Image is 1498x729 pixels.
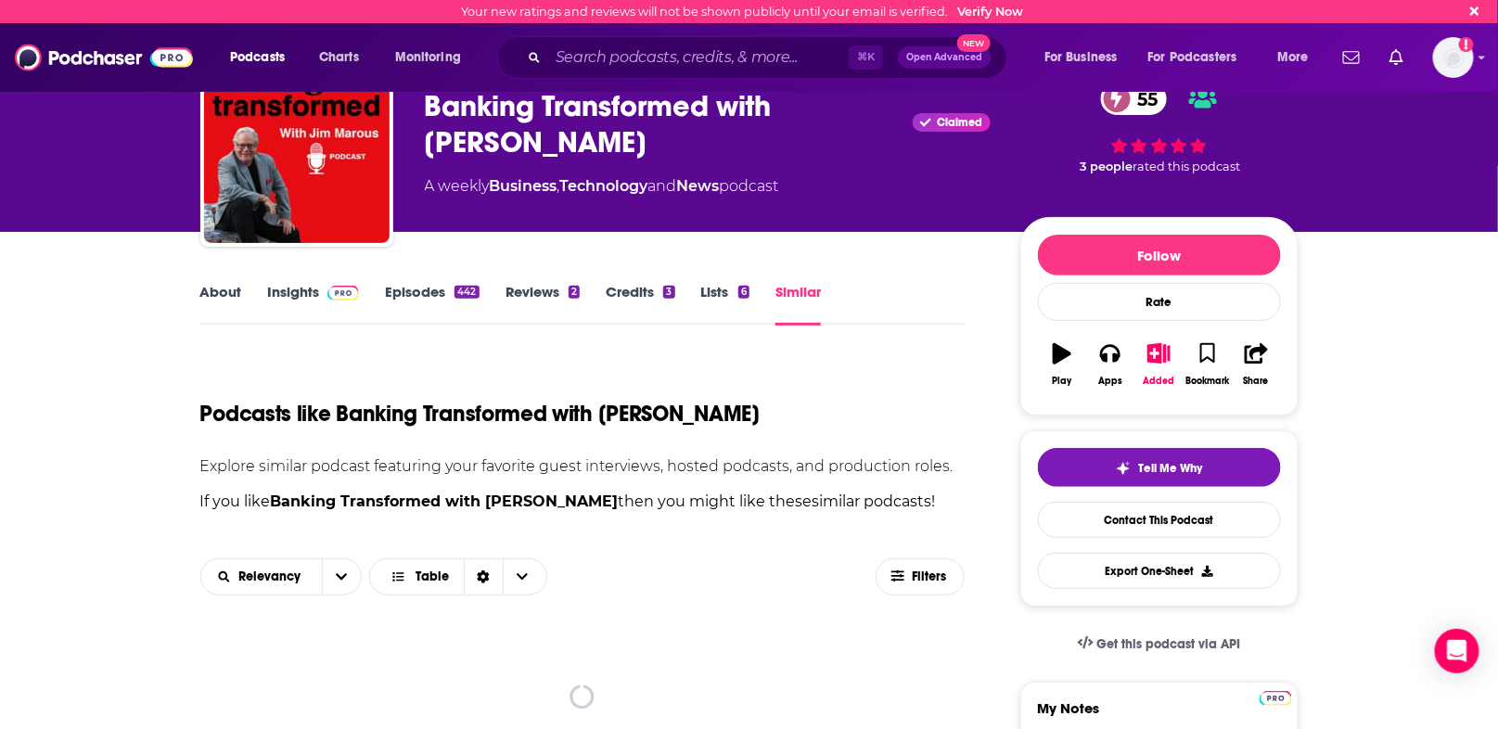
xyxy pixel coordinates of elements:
div: 2 [569,286,580,299]
div: Search podcasts, credits, & more... [515,36,1025,79]
div: Sort Direction [464,559,503,595]
span: Monitoring [395,45,461,70]
span: Table [416,570,449,583]
div: Share [1244,376,1269,387]
a: Business [490,177,557,195]
span: Get this podcast via API [1096,636,1240,652]
div: 6 [738,286,749,299]
div: A weekly podcast [425,175,779,198]
span: For Podcasters [1148,45,1237,70]
button: Added [1134,331,1183,398]
img: Podchaser Pro [327,286,360,301]
button: Bookmark [1184,331,1232,398]
a: Show notifications dropdown [1336,42,1367,73]
a: Get this podcast via API [1063,621,1256,667]
span: Logged in as dresnic [1433,37,1474,78]
input: Search podcasts, credits, & more... [548,43,849,72]
button: open menu [217,43,309,72]
div: Apps [1098,376,1122,387]
div: Bookmark [1185,376,1229,387]
a: Credits3 [606,283,674,326]
button: Open AdvancedNew [898,46,992,69]
p: If you like then you might like these similar podcasts ! [200,490,966,514]
span: and [648,177,677,195]
span: 3 people [1081,160,1133,173]
button: open menu [1136,43,1264,72]
span: Open Advanced [906,53,983,62]
div: 442 [455,286,479,299]
a: Pro website [1260,688,1292,706]
a: Show notifications dropdown [1382,42,1411,73]
span: Filters [912,570,949,583]
button: Choose View [369,558,547,595]
span: More [1277,45,1309,70]
a: Episodes442 [385,283,479,326]
img: Podchaser Pro [1260,691,1292,706]
button: tell me why sparkleTell Me Why [1038,448,1281,487]
button: Filters [876,558,965,595]
span: New [957,34,991,52]
div: Your new ratings and reviews will not be shown publicly until your email is verified. [461,5,1023,19]
button: open menu [201,570,323,583]
span: Charts [319,45,359,70]
span: rated this podcast [1133,160,1241,173]
button: Show profile menu [1433,37,1474,78]
button: Export One-Sheet [1038,553,1281,589]
span: , [557,177,560,195]
span: Tell Me Why [1138,461,1202,476]
img: Banking Transformed with Jim Marous [204,58,390,243]
a: Lists6 [701,283,749,326]
span: Podcasts [230,45,285,70]
button: open menu [382,43,485,72]
div: Open Intercom Messenger [1435,629,1479,673]
h2: Choose List sort [200,558,363,595]
button: open menu [1264,43,1332,72]
span: Claimed [938,118,983,127]
button: Apps [1086,331,1134,398]
div: Play [1052,376,1071,387]
button: Share [1232,331,1280,398]
a: Technology [560,177,648,195]
button: open menu [322,559,361,595]
button: Play [1038,331,1086,398]
a: Contact This Podcast [1038,502,1281,538]
span: ⌘ K [849,45,883,70]
a: InsightsPodchaser Pro [268,283,360,326]
a: Charts [307,43,370,72]
img: tell me why sparkle [1116,461,1131,476]
svg: Email not verified [1459,37,1474,52]
img: Podchaser - Follow, Share and Rate Podcasts [15,40,193,75]
a: Verify Now [957,5,1023,19]
div: Added [1144,376,1175,387]
a: Reviews2 [506,283,580,326]
span: For Business [1044,45,1118,70]
img: User Profile [1433,37,1474,78]
p: Explore similar podcast featuring your favorite guest interviews, hosted podcasts, and production... [200,457,966,475]
button: Follow [1038,235,1281,275]
button: open menu [1031,43,1141,72]
a: 55 [1101,83,1168,115]
div: 3 [663,286,674,299]
a: About [200,283,242,326]
div: 55 3 peoplerated this podcast [1020,70,1299,185]
div: Rate [1038,283,1281,321]
span: 55 [1120,83,1168,115]
strong: Banking Transformed with [PERSON_NAME] [271,492,619,510]
a: News [677,177,720,195]
a: Similar [775,283,821,326]
span: Relevancy [238,570,307,583]
h1: Podcasts like Banking Transformed with [PERSON_NAME] [200,400,760,428]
